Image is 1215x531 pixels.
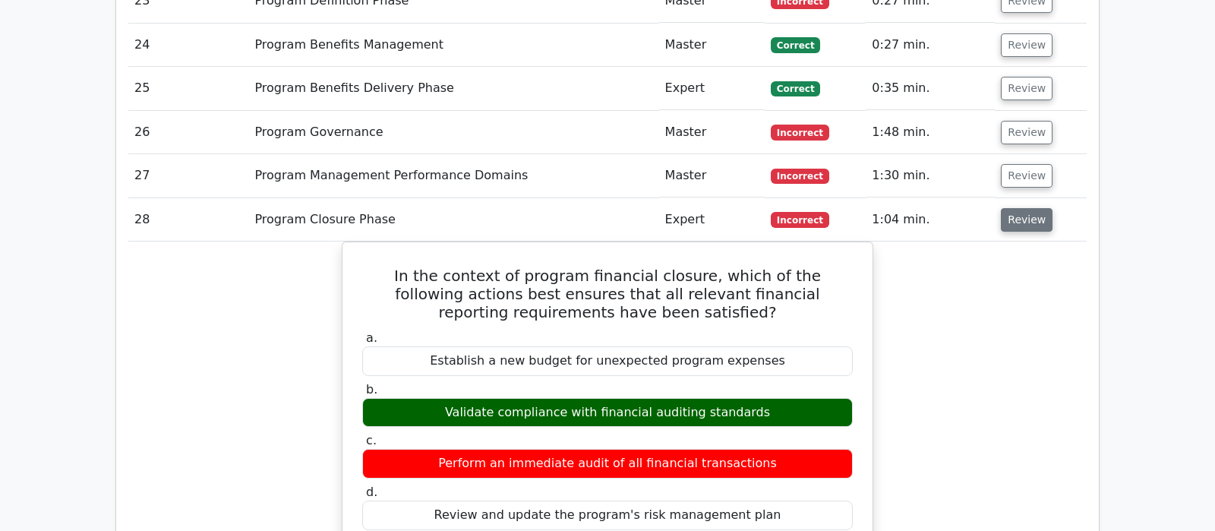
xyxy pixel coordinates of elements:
td: Master [659,24,765,67]
div: Review and update the program's risk management plan [362,501,853,530]
span: Correct [771,37,820,52]
td: Program Benefits Delivery Phase [248,67,658,110]
span: Correct [771,81,820,96]
td: Master [659,154,765,198]
span: c. [366,433,377,447]
td: 27 [128,154,248,198]
td: Master [659,111,765,154]
button: Review [1001,164,1052,188]
div: Establish a new budget for unexpected program expenses [362,346,853,376]
div: Validate compliance with financial auditing standards [362,398,853,428]
td: Program Closure Phase [248,198,658,242]
td: Program Benefits Management [248,24,658,67]
td: Program Management Performance Domains [248,154,658,198]
td: Program Governance [248,111,658,154]
span: b. [366,382,377,397]
td: 26 [128,111,248,154]
div: Perform an immediate audit of all financial transactions [362,449,853,479]
td: 1:04 min. [866,198,995,242]
td: Expert [659,198,765,242]
span: a. [366,330,377,345]
span: Incorrect [771,125,829,140]
td: 0:35 min. [866,67,995,110]
td: 28 [128,198,248,242]
td: Expert [659,67,765,110]
span: Incorrect [771,212,829,227]
td: 1:30 min. [866,154,995,198]
button: Review [1001,33,1052,57]
td: 0:27 min. [866,24,995,67]
td: 25 [128,67,248,110]
td: 24 [128,24,248,67]
button: Review [1001,208,1052,232]
span: d. [366,485,377,499]
td: 1:48 min. [866,111,995,154]
button: Review [1001,121,1052,144]
button: Review [1001,77,1052,100]
h5: In the context of program financial closure, which of the following actions best ensures that all... [361,267,854,321]
span: Incorrect [771,169,829,184]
